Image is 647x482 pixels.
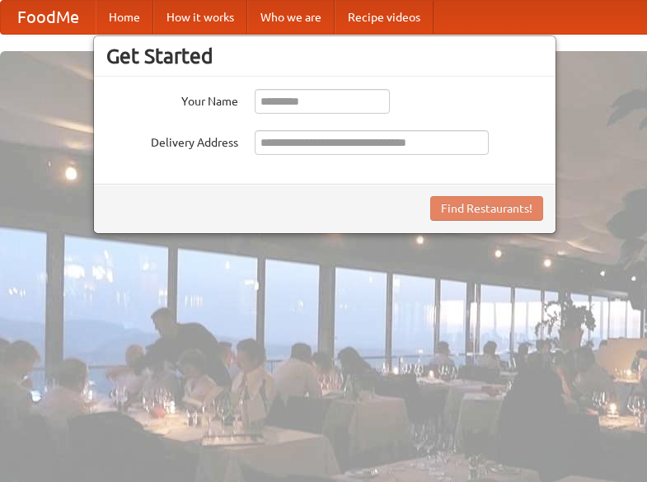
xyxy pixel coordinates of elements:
[106,44,543,68] h3: Get Started
[153,1,247,34] a: How it works
[430,196,543,221] button: Find Restaurants!
[335,1,434,34] a: Recipe videos
[106,130,238,151] label: Delivery Address
[247,1,335,34] a: Who we are
[96,1,153,34] a: Home
[1,1,96,34] a: FoodMe
[106,89,238,110] label: Your Name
